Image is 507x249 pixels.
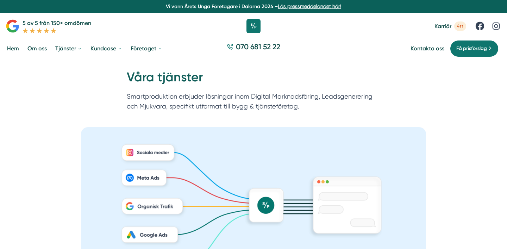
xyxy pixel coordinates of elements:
[450,40,499,57] a: Få prisförslag
[127,92,380,115] p: Smartproduktion erbjuder lösningar inom Digital Marknadsföring, Leadsgenerering och Mjukvara, spe...
[434,21,466,31] a: Karriär 4st
[236,42,280,52] span: 070 681 52 22
[434,23,451,30] span: Karriär
[456,45,487,52] span: Få prisförslag
[454,21,466,31] span: 4st
[224,42,283,55] a: 070 681 52 22
[127,69,380,92] h1: Våra tjänster
[54,39,83,57] a: Tjänster
[6,39,20,57] a: Hem
[129,39,164,57] a: Företaget
[23,19,91,27] p: 5 av 5 från 150+ omdömen
[26,39,48,57] a: Om oss
[411,45,444,52] a: Kontakta oss
[89,39,124,57] a: Kundcase
[278,4,341,9] a: Läs pressmeddelandet här!
[3,3,504,10] p: Vi vann Årets Unga Företagare i Dalarna 2024 –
